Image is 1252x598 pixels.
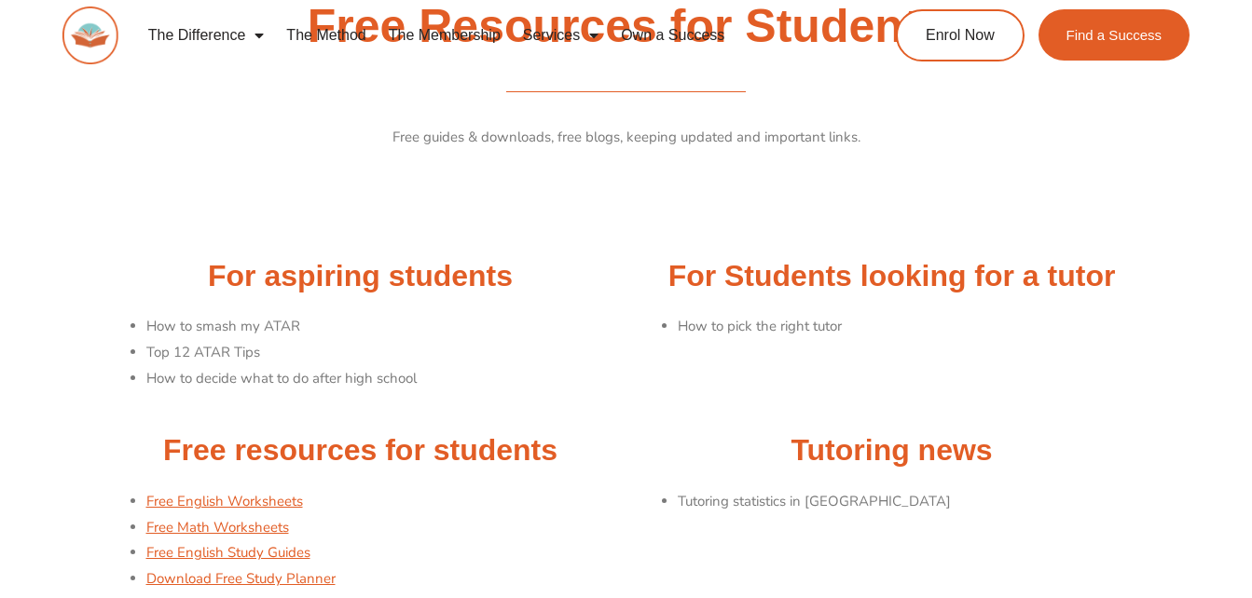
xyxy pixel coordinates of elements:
[378,14,512,57] a: The Membership
[610,14,736,57] a: Own a Success
[146,340,617,366] li: Top 12 ATAR Tips
[146,569,336,588] a: Download Free Study Planner
[1038,9,1190,61] a: Find a Success
[275,14,377,57] a: The Method
[678,314,1149,340] li: How to pick the right tutor
[1066,28,1162,42] span: Find a Success
[137,14,276,57] a: The Difference
[104,257,617,296] h2: For aspiring students
[678,489,1149,515] li: Tutoring statistics in [GEOGRAPHIC_DATA]
[512,14,610,57] a: Services
[146,492,303,510] a: Free English Worksheets
[926,28,995,43] span: Enrol Now
[104,125,1149,151] p: Free guides & downloads, free blogs, keeping updated and important links.
[636,257,1149,296] h2: For Students looking for a tutor
[896,9,1025,61] a: Enrol Now
[146,314,617,340] li: How to smash my ATAR
[146,366,617,392] li: How to decide what to do after high school
[636,431,1149,470] h2: Tutoring news
[146,518,289,537] a: Free Math Worksheets
[146,543,310,562] a: Free English Study Guides
[137,14,832,57] nav: Menu
[104,431,617,470] h2: Free resources for students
